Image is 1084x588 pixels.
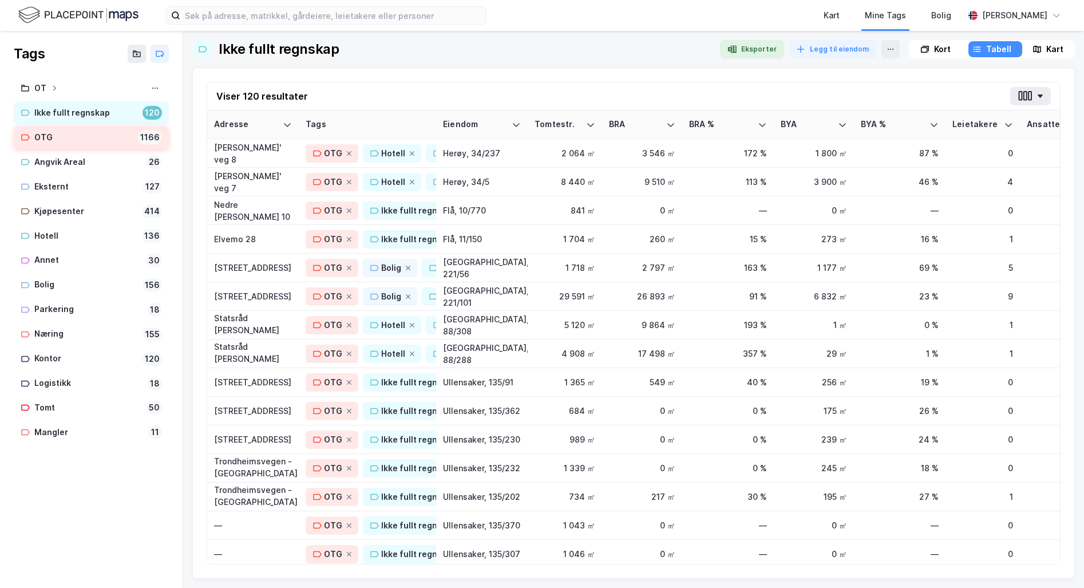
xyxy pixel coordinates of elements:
[381,433,457,447] div: Ikke fullt regnskap
[1027,533,1084,588] iframe: Chat Widget
[535,405,595,417] div: 684 ㎡
[443,285,521,309] div: [GEOGRAPHIC_DATA], 221/101
[14,322,169,346] a: Næring155
[34,327,139,341] div: Næring
[148,377,162,390] div: 18
[535,119,581,130] div: Tomtestr.
[861,376,939,388] div: 19 %
[535,433,595,445] div: 989 ㎡
[143,278,162,292] div: 156
[781,204,847,216] div: 0 ㎡
[143,352,162,366] div: 120
[952,462,1013,474] div: 0
[324,376,342,389] div: OTG
[214,455,292,481] div: Trondheimsvegen - [GEOGRAPHIC_DATA] 65
[952,433,1013,445] div: 0
[14,126,169,149] a: OTG1166
[214,170,292,194] div: [PERSON_NAME]' veg 7
[148,425,162,439] div: 11
[952,376,1013,388] div: 0
[535,462,595,474] div: 1 339 ㎡
[443,119,507,130] div: Eiendom
[34,81,46,96] div: OT
[381,461,457,475] div: Ikke fullt regnskap
[781,176,847,188] div: 3 900 ㎡
[381,261,401,275] div: Bolig
[952,204,1013,216] div: 0
[34,376,143,390] div: Logistikk
[609,376,675,388] div: 549 ㎡
[781,319,847,331] div: 1 ㎡
[689,119,753,130] div: BRA %
[609,462,675,474] div: 0 ㎡
[34,229,137,243] div: Hotell
[219,40,339,58] div: Ikke fullt regnskap
[1027,533,1084,588] div: Kontrollprogram for chat
[34,131,133,145] div: OTG
[14,298,169,321] a: Parkering18
[14,396,169,420] a: Tomt50
[34,106,138,120] div: Ikke fullt regnskap
[443,342,521,366] div: [GEOGRAPHIC_DATA], 88/288
[324,347,342,361] div: OTG
[861,491,939,503] div: 27 %
[324,147,342,160] div: OTG
[689,433,767,445] div: 0 %
[781,462,847,474] div: 245 ㎡
[609,319,675,331] div: 9 864 ㎡
[142,229,162,243] div: 136
[138,131,162,144] div: 1166
[14,175,169,199] a: Eksternt127
[535,319,595,331] div: 5 120 ㎡
[781,491,847,503] div: 195 ㎡
[381,175,405,189] div: Hotell
[781,405,847,417] div: 175 ㎡
[824,9,840,22] div: Kart
[34,204,137,219] div: Kjøpesenter
[381,519,457,532] div: Ikke fullt regnskap
[861,262,939,274] div: 69 %
[214,119,278,130] div: Adresse
[952,548,1013,560] div: 0
[609,119,662,130] div: BRA
[148,303,162,317] div: 18
[214,262,292,274] div: [STREET_ADDRESS]
[147,155,162,169] div: 26
[381,232,457,246] div: Ikke fullt regnskap
[324,519,342,532] div: OTG
[324,433,342,447] div: OTG
[609,491,675,503] div: 217 ㎡
[535,348,595,360] div: 4 908 ㎡
[381,490,457,504] div: Ikke fullt regnskap
[324,290,342,303] div: OTG
[689,147,767,159] div: 172 %
[443,491,521,503] div: Ullensaker, 135/202
[781,262,847,274] div: 1 177 ㎡
[689,519,767,531] div: —
[1046,42,1063,56] div: Kart
[609,519,675,531] div: 0 ㎡
[443,176,521,188] div: Herøy, 34/5
[781,119,833,130] div: BYA
[535,176,595,188] div: 8 440 ㎡
[952,262,1013,274] div: 5
[861,433,939,445] div: 24 %
[952,119,999,130] div: Leietakere
[381,547,457,561] div: Ikke fullt regnskap
[324,461,342,475] div: OTG
[324,204,342,218] div: OTG
[443,256,521,280] div: [GEOGRAPHIC_DATA], 221/56
[952,290,1013,302] div: 9
[689,348,767,360] div: 357 %
[14,224,169,248] a: Hotell136
[324,232,342,246] div: OTG
[781,548,847,560] div: 0 ㎡
[14,151,169,174] a: Angvik Areal26
[861,462,939,474] div: 18 %
[609,262,675,274] div: 2 797 ㎡
[861,319,939,331] div: 0 %
[381,204,457,218] div: Ikke fullt regnskap
[443,405,521,417] div: Ullensaker, 135/362
[34,401,142,415] div: Tomt
[18,5,139,25] img: logo.f888ab2527a4732fd821a326f86c7f29.svg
